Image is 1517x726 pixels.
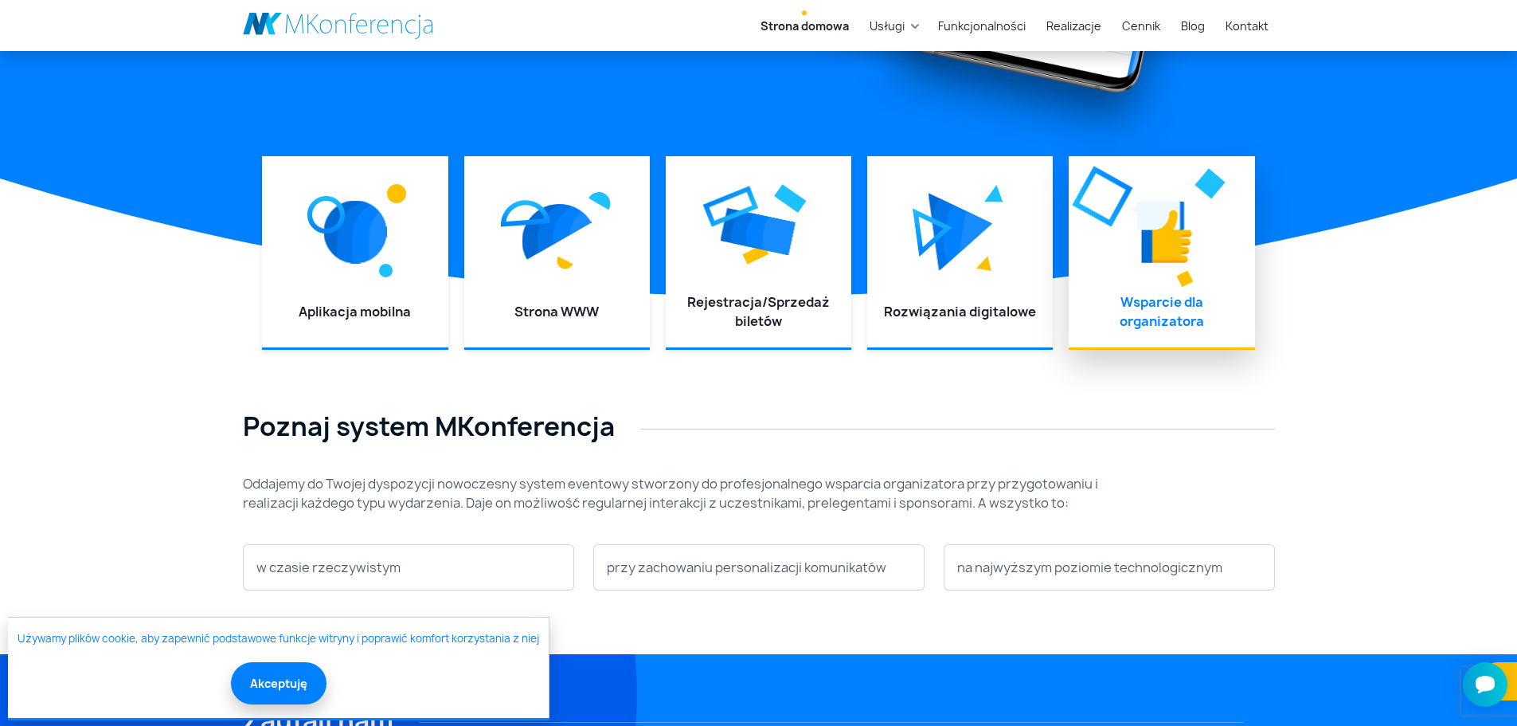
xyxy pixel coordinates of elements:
p: Oddajemy do Twojej dyspozycji nowoczesny system eventowy stworzony do profesjonalnego wsparcia or... [243,474,1100,512]
a: Kontakt [1219,11,1275,41]
a: Aplikacja mobilna [299,303,411,320]
img: Graficzny element strony [1060,154,1145,239]
a: Wsparcie dla organizatora [1120,293,1204,330]
img: Graficzny element strony [379,264,393,277]
img: Graficzny element strony [774,184,807,213]
a: Rozwiązania digitalowe [884,303,1036,320]
a: Strona WWW [514,303,599,320]
img: Graficzny element strony [928,193,992,271]
p: w czasie rzeczywistym [256,558,561,577]
button: Akceptuję [231,662,326,704]
iframe: Smartsupp widget button [1463,662,1507,707]
img: Graficzny element strony [1176,270,1194,288]
p: przy zachowaniu personalizacji komunikatów [607,558,911,577]
a: Strona domowa [754,11,855,41]
img: Graficzny element strony [1193,168,1225,200]
a: Rejestracja/Sprzedaż biletów [687,293,830,330]
a: Usługi [863,11,911,41]
img: Graficzny element strony [984,184,1003,202]
img: Graficzny element strony [501,200,550,227]
img: Graficzny element strony [588,192,611,210]
img: Graficzny element strony [522,204,592,260]
img: Graficzny element strony [323,201,386,264]
a: Realizacje [1040,11,1108,41]
p: na najwyższym poziomie technologicznym [957,558,1261,577]
img: Graficzny element strony [1132,196,1193,268]
img: Graficzny element strony [697,174,764,239]
img: Graficzny element strony [557,256,573,269]
img: Graficzny element strony [387,184,406,203]
img: Graficzny element strony [913,208,952,257]
a: Blog [1175,11,1211,41]
h2: Poznaj system MKonferencja [243,411,1275,441]
a: Używamy plików cookie, aby zapewnić podstawowe funkcje witryny i poprawić komfort korzystania z niej [18,631,539,647]
a: Cennik [1116,11,1167,41]
img: Graficzny element strony [721,208,796,256]
a: Funkcjonalności [932,11,1032,41]
img: Graficzny element strony [307,196,345,233]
